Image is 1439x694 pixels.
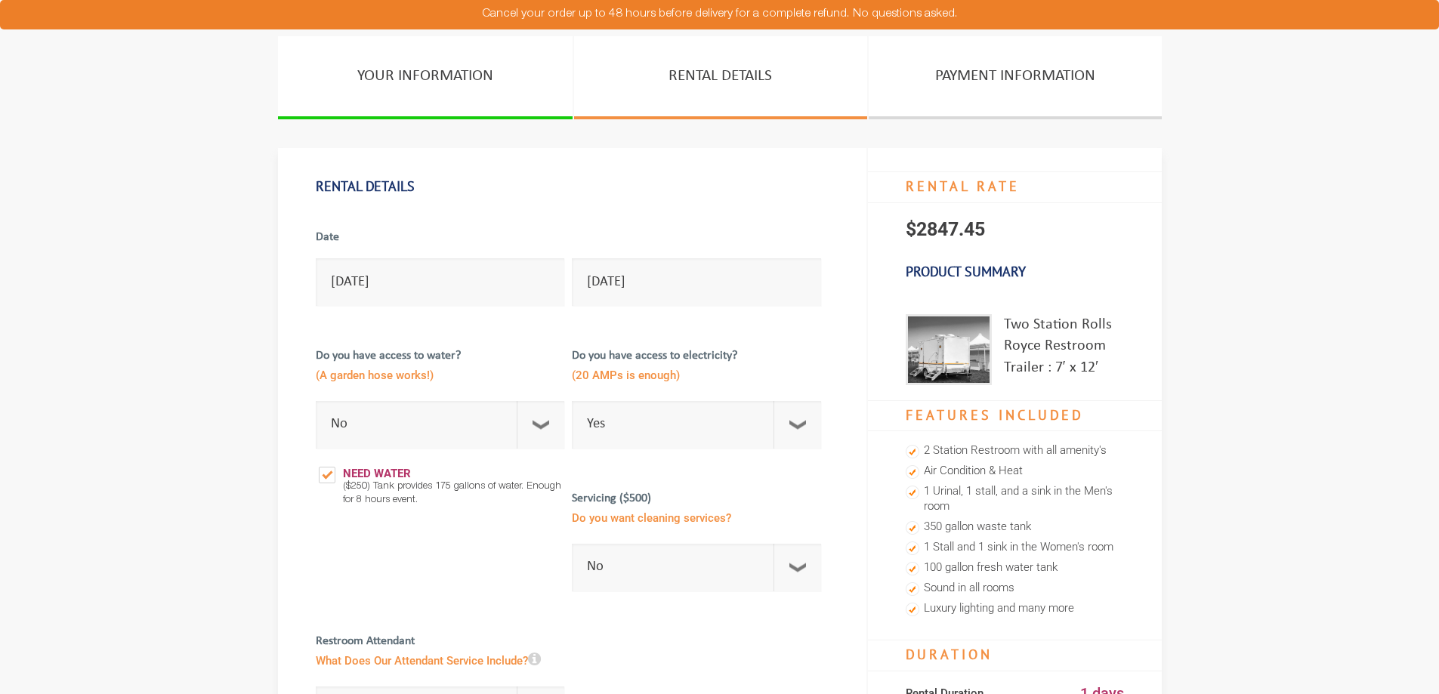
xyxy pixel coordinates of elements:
li: 1 Stall and 1 sink in the Women's room [906,538,1124,558]
li: 2 Station Restroom with all amenity's [906,441,1124,461]
label: Date [316,229,565,254]
label: Do you have access to water? [316,347,565,397]
li: Luxury lighting and many more [906,599,1124,619]
a: PAYMENT INFORMATION [869,36,1162,119]
h1: Rental Details [316,171,829,202]
span: (20 AMPs is enough) [572,365,821,390]
label: Servicing ($500) [572,490,821,540]
li: 350 gallon waste tank [906,517,1124,538]
label: Restroom Attendant [316,633,565,683]
p: $2847.45 [868,203,1162,256]
strong: Need Water [343,467,411,480]
span: Do you want cleaning services? [572,507,821,532]
label: Do you have access to electricity? [572,347,821,397]
h4: Duration [868,640,1162,671]
li: Air Condition & Heat [906,461,1124,482]
li: Sound in all rooms [906,578,1124,599]
li: 1 Urinal, 1 stall, and a sink in the Men's room [906,482,1124,517]
span: What Does Our Attendant Service Include? [316,650,565,675]
h3: Product Summary [868,256,1162,288]
li: 100 gallon fresh water tank [906,558,1124,578]
span: (A garden hose works!) [316,365,565,390]
h4: Features Included [868,400,1162,432]
a: RENTAL DETAILS [574,36,867,119]
h4: RENTAL RATE [868,171,1162,203]
div: ($250) Tank provides 175 gallons of water. Enough for 8 hours event. [343,480,564,508]
a: YOUR INFORMATION [278,36,573,119]
div: Two Station Rolls Royce Restroom Trailer : 7′ x 12′ [1004,314,1124,385]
